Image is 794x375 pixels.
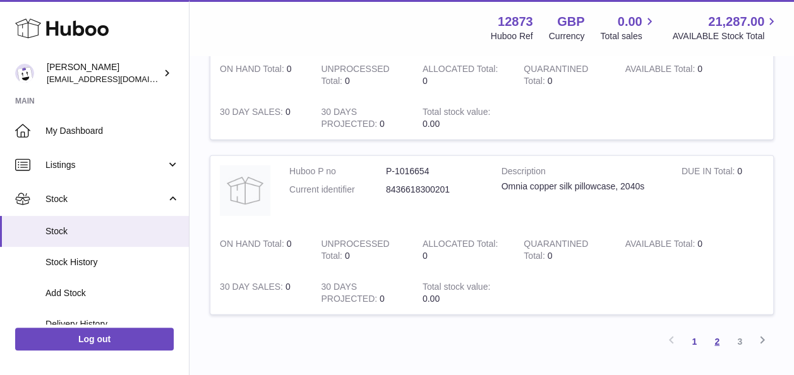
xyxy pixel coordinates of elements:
span: 0.00 [423,294,440,304]
td: 0 [413,54,514,97]
span: Listings [45,159,166,171]
span: Total sales [600,30,656,42]
span: My Dashboard [45,125,179,137]
span: [EMAIL_ADDRESS][DOMAIN_NAME] [47,74,186,84]
span: Delivery History [45,318,179,330]
a: 2 [706,330,728,353]
span: 0.00 [423,119,440,129]
td: 0 [672,156,773,229]
td: 0 [210,229,311,271]
span: Stock [45,193,166,205]
img: tikhon.oleinikov@sleepandglow.com [15,64,34,83]
strong: Total stock value [423,107,490,120]
a: 3 [728,330,751,353]
td: 0 [311,54,412,97]
td: 0 [311,229,412,271]
a: 21,287.00 AVAILABLE Stock Total [672,13,779,42]
strong: ALLOCATED Total [423,239,498,252]
strong: ALLOCATED Total [423,64,498,77]
td: 0 [210,54,311,97]
td: 0 [210,97,311,140]
dd: P-1016654 [386,165,483,177]
strong: 30 DAYS PROJECTED [321,282,380,307]
strong: AVAILABLE Total [625,64,697,77]
img: product image [220,165,270,216]
strong: Description [502,165,663,181]
strong: 12873 [498,13,533,30]
td: 0 [311,271,412,314]
a: 0.00 Total sales [600,13,656,42]
strong: ON HAND Total [220,64,287,77]
td: 0 [413,229,514,271]
strong: UNPROCESSED Total [321,64,389,89]
strong: AVAILABLE Total [625,239,697,252]
td: 0 [616,54,717,97]
td: 0 [210,271,311,314]
td: 0 [311,97,412,140]
div: [PERSON_NAME] [47,61,160,85]
div: Huboo Ref [491,30,533,42]
div: Omnia copper silk pillowcase, 2040s [502,181,663,193]
span: Stock History [45,256,179,268]
span: 0 [547,251,552,261]
td: 0 [616,229,717,271]
span: 0.00 [618,13,642,30]
strong: 30 DAY SALES [220,107,286,120]
strong: Total stock value [423,282,490,295]
a: Log out [15,328,174,350]
span: Stock [45,225,179,237]
span: 0 [547,76,552,86]
strong: ON HAND Total [220,239,287,252]
dt: Huboo P no [289,165,386,177]
strong: 30 DAY SALES [220,282,286,295]
strong: DUE IN Total [682,166,737,179]
span: Add Stock [45,287,179,299]
a: 1 [683,330,706,353]
strong: 30 DAYS PROJECTED [321,107,380,132]
span: 21,287.00 [708,13,764,30]
div: Currency [549,30,585,42]
dd: 8436618300201 [386,184,483,196]
strong: QUARANTINED Total [524,64,588,89]
strong: QUARANTINED Total [524,239,588,264]
strong: GBP [557,13,584,30]
span: AVAILABLE Stock Total [672,30,779,42]
dt: Current identifier [289,184,386,196]
strong: UNPROCESSED Total [321,239,389,264]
